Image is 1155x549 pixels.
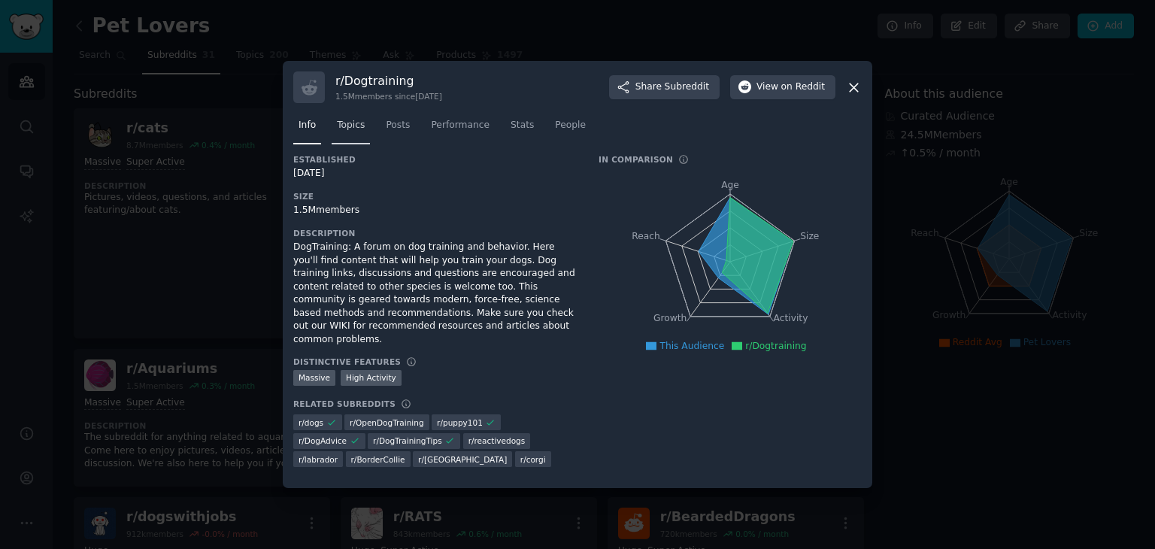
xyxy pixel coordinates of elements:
[293,191,577,202] h3: Size
[632,231,660,241] tspan: Reach
[335,73,442,89] h3: r/ Dogtraining
[293,204,577,217] div: 1.5M members
[511,119,534,132] span: Stats
[781,80,825,94] span: on Reddit
[659,341,724,351] span: This Audience
[337,119,365,132] span: Topics
[299,435,347,446] span: r/ DogAdvice
[635,80,709,94] span: Share
[800,231,819,241] tspan: Size
[293,356,401,367] h3: Distinctive Features
[293,167,577,180] div: [DATE]
[468,435,526,446] span: r/ reactivedogs
[293,399,396,409] h3: Related Subreddits
[351,454,405,465] span: r/ BorderCollie
[293,370,335,386] div: Massive
[380,114,415,144] a: Posts
[341,370,402,386] div: High Activity
[599,154,673,165] h3: In Comparison
[299,454,338,465] span: r/ labrador
[386,119,410,132] span: Posts
[665,80,709,94] span: Subreddit
[350,417,424,428] span: r/ OpenDogTraining
[293,154,577,165] h3: Established
[293,114,321,144] a: Info
[431,119,490,132] span: Performance
[293,241,577,346] div: DogTraining: A forum on dog training and behavior. Here you'll find content that will help you tr...
[418,454,507,465] span: r/ [GEOGRAPHIC_DATA]
[653,313,687,323] tspan: Growth
[505,114,539,144] a: Stats
[555,119,586,132] span: People
[520,454,546,465] span: r/ corgi
[332,114,370,144] a: Topics
[335,91,442,102] div: 1.5M members since [DATE]
[609,75,720,99] button: ShareSubreddit
[293,228,577,238] h3: Description
[756,80,825,94] span: View
[550,114,591,144] a: People
[730,75,835,99] button: Viewon Reddit
[721,180,739,190] tspan: Age
[774,313,808,323] tspan: Activity
[373,435,442,446] span: r/ DogTrainingTips
[426,114,495,144] a: Performance
[299,119,316,132] span: Info
[299,417,323,428] span: r/ dogs
[745,341,806,351] span: r/Dogtraining
[437,417,483,428] span: r/ puppy101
